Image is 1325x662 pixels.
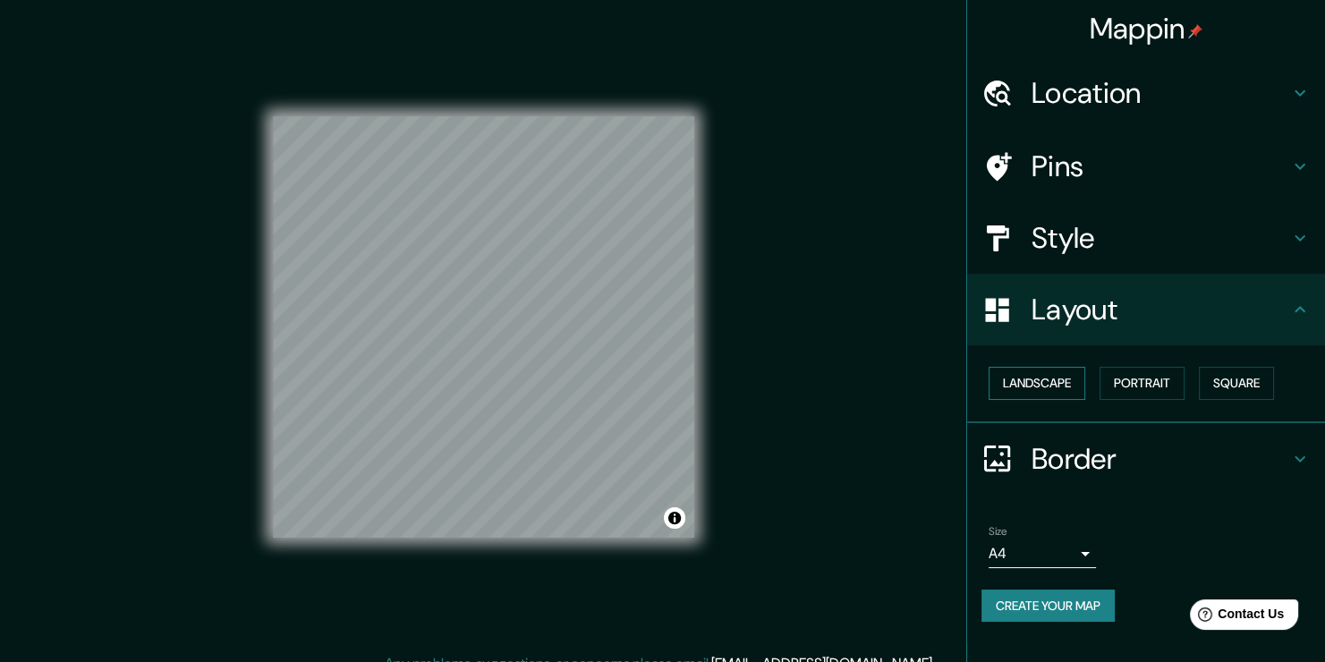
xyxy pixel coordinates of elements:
button: Toggle attribution [664,507,685,529]
button: Square [1199,367,1274,400]
div: A4 [989,539,1096,568]
div: Border [967,423,1325,495]
button: Landscape [989,367,1085,400]
h4: Mappin [1090,11,1203,47]
div: Layout [967,274,1325,345]
label: Size [989,523,1007,539]
h4: Location [1032,75,1289,111]
button: Create your map [981,590,1115,623]
h4: Pins [1032,149,1289,184]
div: Location [967,57,1325,129]
canvas: Map [273,116,694,538]
h4: Style [1032,220,1289,256]
div: Pins [967,131,1325,202]
img: pin-icon.png [1188,24,1202,38]
h4: Border [1032,441,1289,477]
button: Portrait [1100,367,1185,400]
iframe: Help widget launcher [1166,592,1305,642]
h4: Layout [1032,292,1289,327]
div: Style [967,202,1325,274]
